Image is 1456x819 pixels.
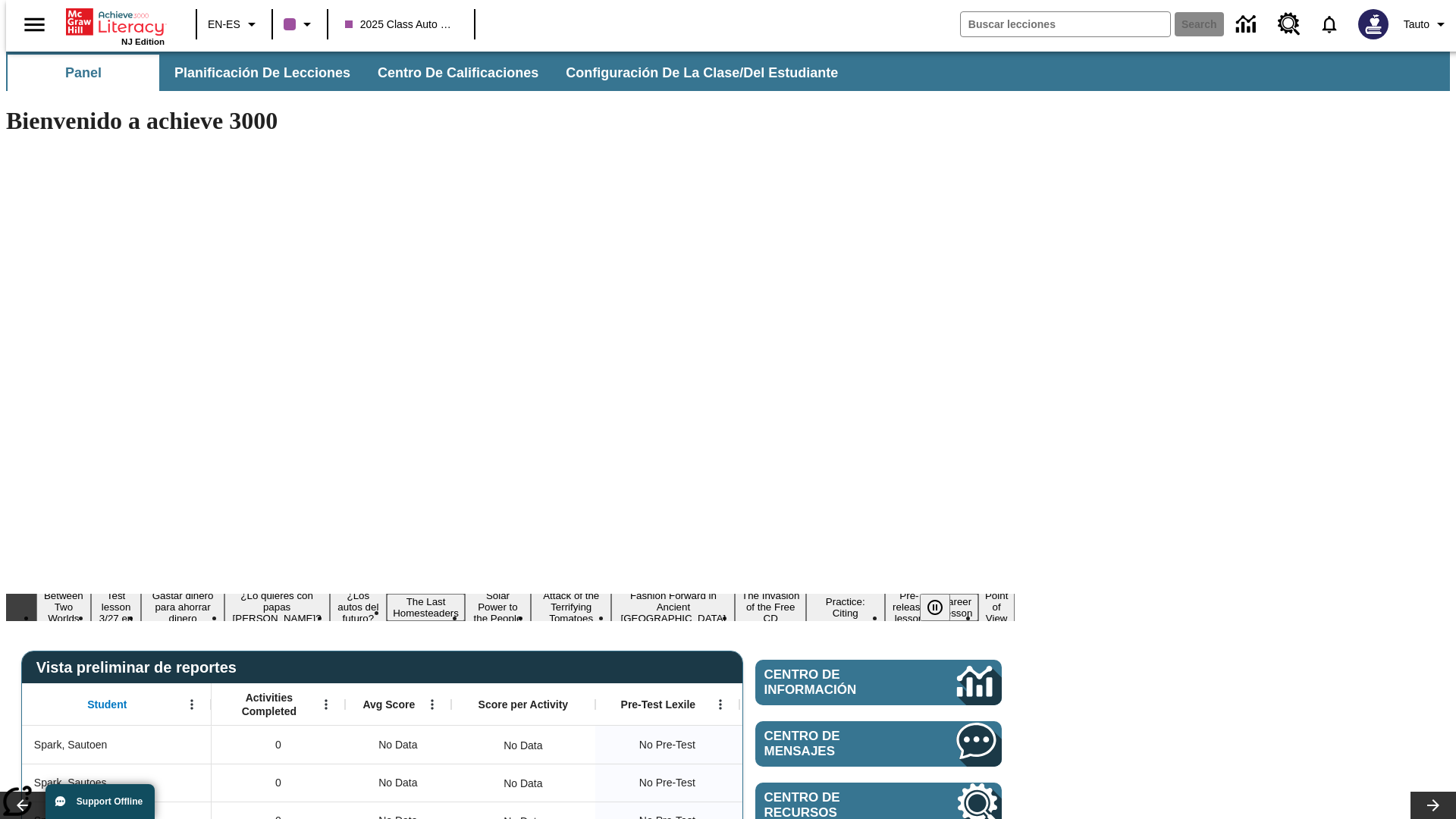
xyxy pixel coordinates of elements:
[387,594,465,621] button: Slide 6 The Last Homesteaders
[806,582,885,632] button: Slide 11 Mixed Practice: Citing Evidence
[77,796,143,807] span: Support Offline
[45,784,155,819] button: Support Offline
[611,588,735,626] button: Slide 9 Fashion Forward in Ancient Rome
[330,588,388,626] button: Slide 5 ¿Los autos del futuro?
[162,55,362,91] button: Planificación de lecciones
[1310,5,1349,44] a: Notificaciones
[66,5,165,46] div: Portada
[621,698,696,711] span: Pre-Test Lexile
[764,729,912,759] span: Centro de mensajes
[91,588,142,626] button: Slide 2 Test lesson 3/27 en
[345,764,451,802] div: No Data, Spark, Sautoes
[87,698,127,711] span: Student
[315,693,337,716] button: Abrir menú
[345,17,457,33] span: 2025 Class Auto Grade 13
[920,594,965,621] div: Pausar
[639,775,695,791] span: No Pre-Test, Spark, Sautoes
[36,588,91,626] button: Slide 1 Between Two Worlds
[34,737,108,753] span: Spark, Sautoen
[378,64,538,82] span: Centro de calificaciones
[1269,4,1310,45] a: Centro de recursos, Se abrirá en una pestaña nueva.
[739,726,883,764] div: No Data, Spark, Sautoen
[141,588,224,626] button: Slide 3 Gastar dinero para ahorrar dinero
[180,693,203,716] button: Abrir menú
[12,2,57,47] button: Abrir el menú lateral
[208,17,240,33] span: EN-ES
[202,11,267,38] button: Language: EN-ES, Selecciona un idioma
[8,55,159,91] button: Panel
[219,691,319,718] span: Activities Completed
[66,7,165,37] a: Portada
[278,11,322,38] button: El color de la clase es morado/púrpura. Cambiar el color de la clase.
[1227,4,1269,45] a: Centro de información
[174,64,350,82] span: Planificación de lecciones
[764,667,906,698] span: Centro de información
[885,588,934,626] button: Slide 12 Pre-release lesson
[212,764,345,802] div: 0, Spark, Sautoes
[371,767,425,799] span: No Data
[1358,9,1389,39] img: Avatar
[6,55,852,91] div: Subbarra de navegación
[755,660,1002,705] a: Centro de información
[1410,792,1456,819] button: Carrusel de lecciones, seguir
[362,698,415,711] span: Avg Score
[421,693,444,716] button: Abrir menú
[961,12,1170,36] input: search field
[1349,5,1398,44] button: Escoja un nuevo avatar
[465,588,531,626] button: Slide 7 Solar Power to the People
[34,775,107,791] span: Spark, Sautoes
[554,55,850,91] button: Configuración de la clase/del estudiante
[739,764,883,802] div: No Data, Spark, Sautoes
[755,721,1002,767] a: Centro de mensajes
[212,726,345,764] div: 0, Spark, Sautoen
[566,64,838,82] span: Configuración de la clase/del estudiante
[121,37,165,46] span: NJ Edition
[6,107,1015,135] h1: Bienvenido a achieve 3000
[531,588,611,626] button: Slide 8 Attack of the Terrifying Tomatoes
[36,659,244,676] span: Vista preliminar de reportes
[639,737,695,753] span: No Pre-Test, Spark, Sautoen
[275,775,281,791] span: 0
[6,52,1450,91] div: Subbarra de navegación
[366,55,551,91] button: Centro de calificaciones
[275,737,281,753] span: 0
[1404,17,1429,33] span: Tauto
[371,730,425,761] span: No Data
[1398,11,1456,38] button: Perfil/Configuración
[224,588,330,626] button: Slide 4 ¿Lo quieres con papas fritas?
[345,726,451,764] div: No Data, Spark, Sautoen
[735,588,805,626] button: Slide 10 The Invasion of the Free CD
[920,594,950,621] button: Pausar
[479,698,569,711] span: Score per Activity
[709,693,732,716] button: Abrir menú
[978,588,1015,626] button: Slide 14 Point of View
[496,768,550,799] div: No Data, Spark, Sautoes
[496,730,550,761] div: No Data, Spark, Sautoen
[65,64,102,82] span: Panel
